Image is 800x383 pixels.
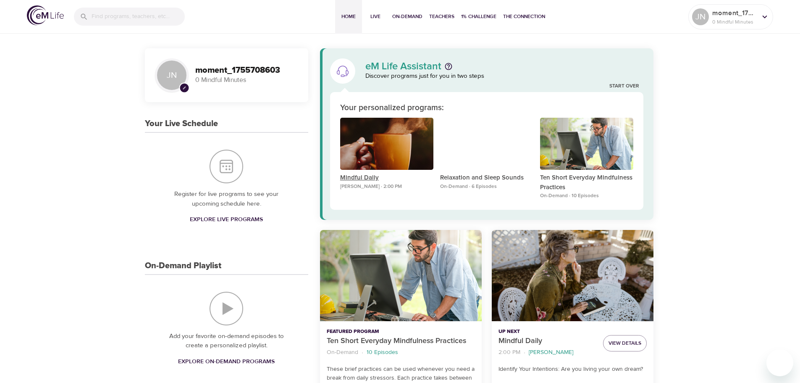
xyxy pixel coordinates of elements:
[340,183,433,190] p: [PERSON_NAME] · 2:00 PM
[162,332,291,351] p: Add your favorite on-demand episodes to create a personalized playlist.
[498,348,520,357] p: 2:00 PM
[327,335,475,347] p: Ten Short Everyday Mindfulness Practices
[365,61,441,71] p: eM Life Assistant
[498,335,596,347] p: Mindful Daily
[540,192,633,200] p: On-Demand · 10 Episodes
[524,347,525,358] li: ·
[365,12,386,21] span: Live
[210,150,243,183] img: Your Live Schedule
[498,328,596,335] p: Up Next
[392,12,422,21] span: On-Demand
[338,12,359,21] span: Home
[692,8,709,25] div: JN
[440,118,533,174] button: Relaxation and Sleep Sounds
[145,261,221,271] h3: On-Demand Playlist
[340,173,433,183] p: Mindful Daily
[195,66,298,75] h3: moment_1755708603
[712,18,757,26] p: 0 Mindful Minutes
[492,230,653,321] button: Mindful Daily
[327,328,475,335] p: Featured Program
[175,354,278,370] a: Explore On-Demand Programs
[327,348,358,357] p: On-Demand
[27,5,64,25] img: logo
[367,348,398,357] p: 10 Episodes
[92,8,185,26] input: Find programs, teachers, etc...
[498,365,647,374] p: Identify Your Intentions: Are you living your own dream?
[461,12,496,21] span: 1% Challenge
[365,71,644,81] p: Discover programs just for you in two steps
[178,357,275,367] span: Explore On-Demand Programs
[440,173,533,183] p: Relaxation and Sleep Sounds
[362,347,363,358] li: ·
[155,58,189,92] div: JN
[210,292,243,325] img: On-Demand Playlist
[195,75,298,85] p: 0 Mindful Minutes
[429,12,454,21] span: Teachers
[340,102,444,114] p: Your personalized programs:
[766,349,793,376] iframe: Button to launch messaging window
[609,83,639,90] a: Start Over
[162,190,291,209] p: Register for live programs to see your upcoming schedule here.
[190,214,263,225] span: Explore Live Programs
[603,335,647,351] button: View Details
[320,230,482,321] button: Ten Short Everyday Mindfulness Practices
[529,348,573,357] p: [PERSON_NAME]
[145,119,218,129] h3: Your Live Schedule
[336,64,349,78] img: eM Life Assistant
[327,347,475,358] nav: breadcrumb
[186,212,266,227] a: Explore Live Programs
[440,183,533,190] p: On-Demand · 6 Episodes
[540,118,633,174] button: Ten Short Everyday Mindfulness Practices
[498,347,596,358] nav: breadcrumb
[609,339,641,348] span: View Details
[503,12,545,21] span: The Connection
[340,118,433,174] button: Mindful Daily
[540,173,633,192] p: Ten Short Everyday Mindfulness Practices
[712,8,757,18] p: moment_1755708603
